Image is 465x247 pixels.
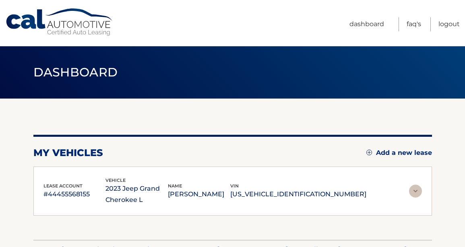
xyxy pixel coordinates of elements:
[407,17,421,31] a: FAQ's
[230,189,366,200] p: [US_VEHICLE_IDENTIFICATION_NUMBER]
[438,17,460,31] a: Logout
[230,183,239,189] span: vin
[168,189,230,200] p: [PERSON_NAME]
[33,65,118,80] span: Dashboard
[105,177,126,183] span: vehicle
[43,183,83,189] span: lease account
[349,17,384,31] a: Dashboard
[5,8,114,37] a: Cal Automotive
[366,149,432,157] a: Add a new lease
[409,185,422,198] img: accordion-rest.svg
[168,183,182,189] span: name
[33,147,103,159] h2: my vehicles
[366,150,372,155] img: add.svg
[43,189,106,200] p: #44455568155
[105,183,168,206] p: 2023 Jeep Grand Cherokee L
